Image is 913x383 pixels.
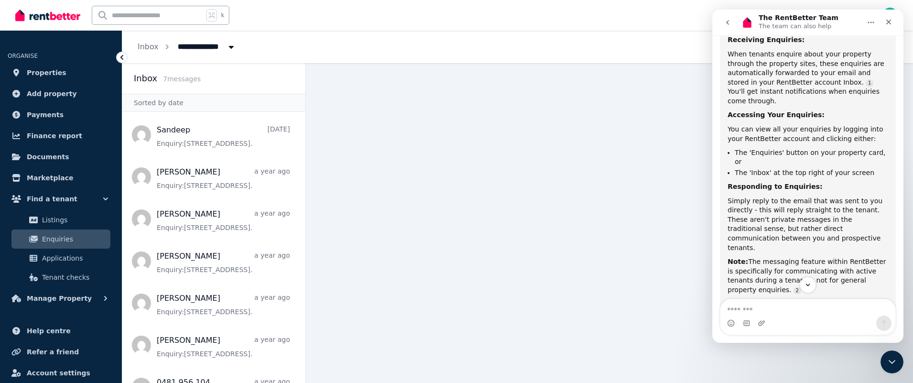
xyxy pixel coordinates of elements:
a: Applications [11,249,110,268]
img: RentBetter [15,8,80,22]
li: The 'Enquiries' button on your property card, or [22,139,176,156]
span: k [221,11,224,19]
button: Send a message… [164,306,179,321]
a: [PERSON_NAME]a year agoEnquiry:[STREET_ADDRESS]. [157,293,290,317]
button: Manage Property [8,289,114,308]
span: Finance report [27,130,82,142]
span: Help centre [27,325,71,337]
span: ORGANISE [8,53,38,59]
a: [PERSON_NAME]a year agoEnquiry:[STREET_ADDRESS]. [157,166,290,190]
span: Properties [27,67,66,78]
div: The messaging feature within RentBetter is specifically for communicating with active tenants dur... [15,248,176,285]
a: Account settings [8,363,114,383]
nav: Message list [122,112,305,383]
span: Add property [27,88,77,99]
span: Find a tenant [27,193,77,205]
span: Account settings [27,367,90,379]
span: Manage Property [27,293,92,304]
b: Receiving Enquiries: [15,26,92,34]
li: The 'Inbox' at the top right of your screen [22,159,176,168]
a: Add property [8,84,114,103]
nav: Breadcrumb [122,31,251,63]
div: Sorted by date [122,94,305,112]
button: Scroll to bottom [87,267,104,284]
a: Tenant checks [11,268,110,287]
span: Applications [42,252,107,264]
div: Simply reply to the email that was sent to you directly - this will reply straight to the tenant.... [15,187,176,243]
b: Note: [15,248,36,256]
a: [PERSON_NAME]a year agoEnquiry:[STREET_ADDRESS]. [157,208,290,232]
span: Payments [27,109,64,120]
img: Andrea Hewett [882,8,898,23]
b: Accessing Your Enquiries: [15,101,112,109]
a: Source reference 5610273: [153,70,161,77]
iframe: Intercom live chat [881,350,903,373]
a: Inbox [138,42,159,51]
a: Properties [8,63,114,82]
h2: Inbox [134,72,157,85]
a: [PERSON_NAME]a year agoEnquiry:[STREET_ADDRESS]. [157,335,290,359]
div: When tenants enquire about your property through the property sites, these enquiries are automati... [15,40,176,97]
a: Enquiries [11,230,110,249]
a: Documents [8,147,114,166]
a: Source reference 10894943: [81,277,89,285]
a: Payments [8,105,114,124]
span: 7 message s [163,75,201,83]
button: Gif picker [30,310,38,317]
button: Upload attachment [45,310,53,317]
a: Finance report [8,126,114,145]
a: Listings [11,210,110,230]
a: Refer a friend [8,342,114,361]
a: Marketplace [8,168,114,187]
div: You can view all your enquiries by logging into your RentBetter account and clicking either: [15,115,176,134]
span: Marketplace [27,172,73,184]
span: Tenant checks [42,272,107,283]
span: Enquiries [42,233,107,245]
textarea: Message… [8,290,183,306]
span: Refer a friend [27,346,79,358]
span: Listings [42,214,107,226]
a: Sandeep[DATE]Enquiry:[STREET_ADDRESS]. [157,124,290,148]
a: [PERSON_NAME]a year agoEnquiry:[STREET_ADDRESS]. [157,251,290,274]
span: Documents [27,151,69,163]
a: Help centre [8,321,114,340]
button: Emoji picker [15,310,22,317]
iframe: Intercom live chat [712,10,903,343]
b: Responding to Enquiries: [15,173,110,181]
button: Find a tenant [8,189,114,208]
